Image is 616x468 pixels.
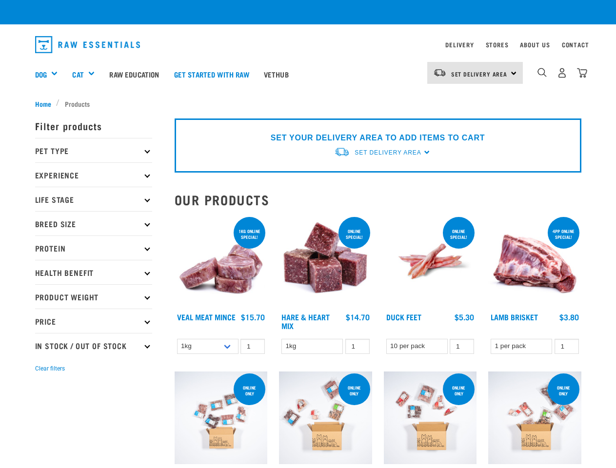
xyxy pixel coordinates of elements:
[175,371,268,465] img: Cat 0 2sec
[334,147,350,157] img: van-moving.png
[234,224,265,244] div: 1kg online special!
[257,55,296,94] a: Vethub
[35,114,152,138] p: Filter products
[35,36,140,53] img: Raw Essentials Logo
[450,339,474,354] input: 1
[35,98,57,109] a: Home
[537,68,547,77] img: home-icon-1@2x.png
[451,72,508,76] span: Set Delivery Area
[445,43,474,46] a: Delivery
[548,380,579,401] div: Online Only
[433,68,446,77] img: van-moving.png
[241,312,265,321] div: $15.70
[234,380,265,401] div: ONLINE ONLY
[35,364,65,373] button: Clear filters
[355,149,421,156] span: Set Delivery Area
[338,380,370,401] div: Online Only
[577,68,587,78] img: home-icon@2x.png
[346,312,370,321] div: $14.70
[443,224,475,244] div: ONLINE SPECIAL!
[491,314,538,319] a: Lamb Brisket
[175,192,581,207] h2: Our Products
[548,224,579,244] div: 4pp online special!
[338,224,370,244] div: ONLINE SPECIAL!
[486,43,509,46] a: Stores
[384,215,477,308] img: Raw Essentials Duck Feet Raw Meaty Bones For Dogs
[35,309,152,333] p: Price
[555,339,579,354] input: 1
[271,132,485,144] p: SET YOUR DELIVERY AREA TO ADD ITEMS TO CART
[35,187,152,211] p: Life Stage
[279,371,372,465] img: Dog 0 2sec
[35,98,581,109] nav: breadcrumbs
[240,339,265,354] input: 1
[35,260,152,284] p: Health Benefit
[27,32,589,57] nav: dropdown navigation
[384,371,477,465] img: Dog Novel 0 2sec
[35,138,152,162] p: Pet Type
[345,339,370,354] input: 1
[35,333,152,357] p: In Stock / Out Of Stock
[488,371,581,465] img: Puppy 0 2sec
[386,314,421,319] a: Duck Feet
[35,284,152,309] p: Product Weight
[488,215,581,308] img: 1240 Lamb Brisket Pieces 01
[72,69,83,80] a: Cat
[175,215,268,308] img: 1160 Veal Meat Mince Medallions 01
[443,380,475,401] div: Online Only
[167,55,257,94] a: Get started with Raw
[177,314,236,319] a: Veal Meat Mince
[35,235,152,260] p: Protein
[520,43,550,46] a: About Us
[279,215,372,308] img: Pile Of Cubed Hare Heart For Pets
[559,312,579,321] div: $3.80
[102,55,166,94] a: Raw Education
[35,162,152,187] p: Experience
[35,98,51,109] span: Home
[562,43,589,46] a: Contact
[35,69,47,80] a: Dog
[281,314,330,328] a: Hare & Heart Mix
[557,68,567,78] img: user.png
[455,312,474,321] div: $5.30
[35,211,152,235] p: Breed Size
